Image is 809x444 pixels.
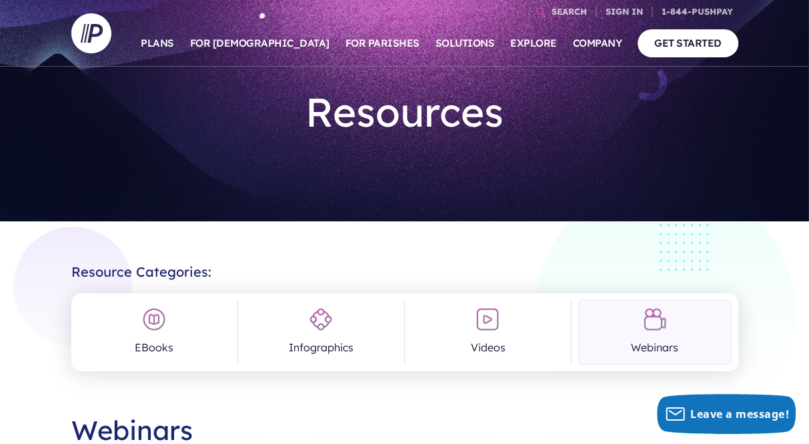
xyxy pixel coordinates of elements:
a: Infographics [245,300,397,365]
h2: Resource Categories: [71,253,738,280]
a: EBooks [78,300,231,365]
img: EBooks Icon [142,307,166,331]
a: FOR PARISHES [345,20,420,67]
a: Videos [412,300,564,365]
a: EXPLORE [510,20,557,67]
a: GET STARTED [638,29,738,57]
a: FOR [DEMOGRAPHIC_DATA] [190,20,329,67]
button: Leave a message! [657,394,796,434]
span: Leave a message! [690,407,789,421]
a: Webinars [578,300,731,365]
img: Webinars Icon [643,307,667,331]
h1: Resources [193,77,616,147]
a: PLANS [141,20,174,67]
img: Infographics Icon [309,307,333,331]
a: COMPANY [573,20,622,67]
img: Videos Icon [476,307,500,331]
a: SOLUTIONS [436,20,495,67]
